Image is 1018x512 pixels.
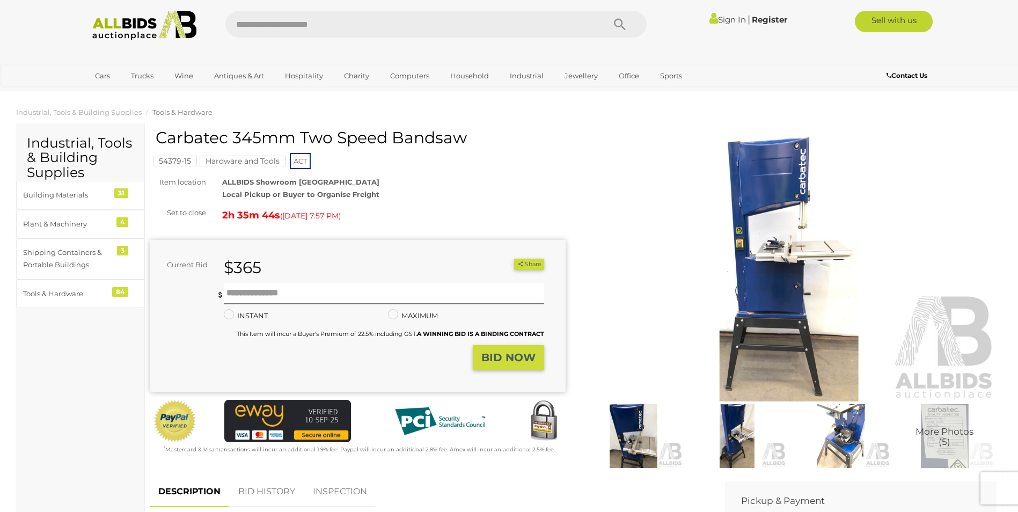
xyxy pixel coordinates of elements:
label: INSTANT [224,310,268,322]
strong: BID NOW [481,351,536,364]
mark: 54379-15 [153,156,197,166]
a: Office [612,67,646,85]
small: This Item will incur a Buyer's Premium of 22.5% including GST. [237,330,544,338]
img: Secured by Rapid SSL [522,400,565,443]
a: Antiques & Art [207,67,271,85]
button: Search [593,11,647,38]
div: Plant & Machinery [23,218,112,230]
img: PCI DSS compliant [386,400,494,443]
strong: Local Pickup or Buyer to Organise Freight [222,190,379,199]
div: Item location [142,176,214,188]
small: Mastercard & Visa transactions will incur an additional 1.9% fee. Paypal will incur an additional... [164,446,555,453]
button: BID NOW [473,345,544,370]
div: Building Materials [23,189,112,201]
b: A WINNING BID IS A BINDING CONTRACT [417,330,544,338]
a: Industrial [503,67,551,85]
a: Contact Us [887,70,930,82]
a: Computers [383,67,436,85]
span: ( ) [280,211,341,220]
div: Tools & Hardware [23,288,112,300]
img: Carbatec 345mm Two Speed Bandsaw [896,404,994,467]
div: 31 [114,188,128,198]
a: INSPECTION [305,476,375,508]
a: 54379-15 [153,157,197,165]
img: Carbatec 345mm Two Speed Bandsaw [584,404,683,467]
a: Charity [337,67,376,85]
a: Sign In [709,14,746,25]
strong: ALLBIDS Showroom [GEOGRAPHIC_DATA] [222,178,379,186]
a: Tools & Hardware 84 [16,280,144,308]
img: Official PayPal Seal [153,400,197,443]
div: 4 [116,217,128,227]
img: Carbatec 345mm Two Speed Bandsaw [582,134,997,402]
span: | [748,13,750,25]
a: BID HISTORY [230,476,303,508]
a: More Photos(5) [896,404,994,467]
a: Wine [167,67,200,85]
a: Sports [653,67,689,85]
span: [DATE] 7:57 PM [282,211,339,221]
a: Sell with us [855,11,933,32]
div: 3 [117,246,128,255]
a: Shipping Containers & Portable Buildings 3 [16,238,144,280]
img: Carbatec 345mm Two Speed Bandsaw [792,404,890,467]
h1: Carbatec 345mm Two Speed Bandsaw [156,129,563,147]
a: [GEOGRAPHIC_DATA] [88,85,178,103]
b: Contact Us [887,71,927,79]
div: Current Bid [150,259,216,271]
h2: Pickup & Payment [741,496,964,506]
img: eWAY Payment Gateway [224,400,351,442]
a: Cars [88,67,117,85]
span: More Photos (5) [916,427,973,447]
img: Allbids.com.au [86,11,203,40]
strong: $365 [224,258,261,277]
button: Share [514,259,544,270]
div: 84 [112,287,128,297]
a: Hospitality [278,67,330,85]
a: Plant & Machinery 4 [16,210,144,238]
a: Hardware and Tools [200,157,285,165]
a: Jewellery [558,67,605,85]
a: Trucks [124,67,160,85]
a: Building Materials 31 [16,181,144,209]
img: Carbatec 345mm Two Speed Bandsaw [688,404,786,467]
mark: Hardware and Tools [200,156,285,166]
li: Watch this item [502,259,512,270]
a: Household [443,67,496,85]
label: MAXIMUM [388,310,438,322]
div: Set to close [142,207,214,219]
strong: 2h 35m 44s [222,209,280,221]
a: Tools & Hardware [152,108,213,116]
span: ACT [290,153,311,169]
a: Industrial, Tools & Building Supplies [16,108,142,116]
h2: Industrial, Tools & Building Supplies [27,136,134,180]
div: Shipping Containers & Portable Buildings [23,246,112,272]
a: DESCRIPTION [150,476,229,508]
a: Register [752,14,787,25]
